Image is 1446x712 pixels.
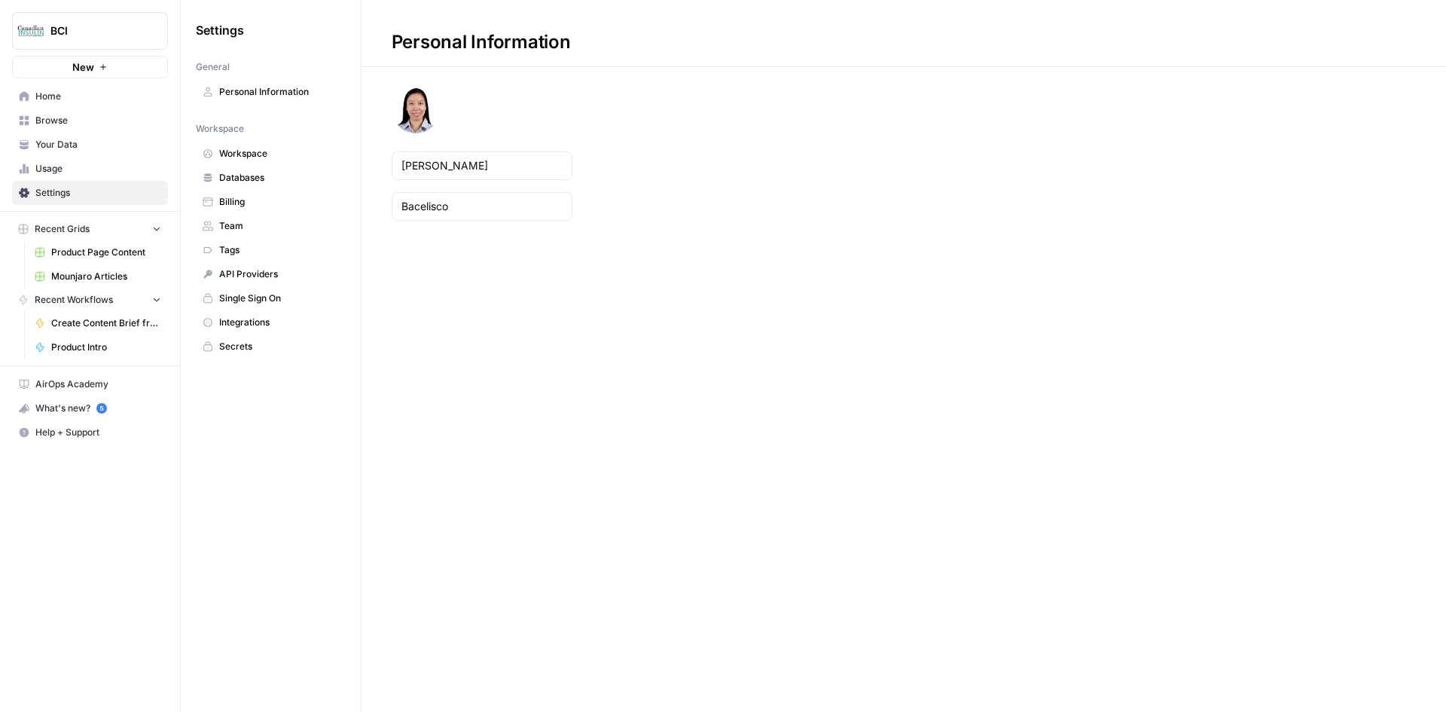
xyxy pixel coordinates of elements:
[219,85,339,99] span: Personal Information
[17,17,44,44] img: BCI Logo
[12,218,168,240] button: Recent Grids
[219,219,339,233] span: Team
[219,316,339,329] span: Integrations
[219,195,339,209] span: Billing
[196,238,346,262] a: Tags
[196,166,346,190] a: Databases
[28,240,168,264] a: Product Page Content
[35,114,161,127] span: Browse
[219,267,339,281] span: API Providers
[196,122,244,136] span: Workspace
[96,403,107,414] a: 5
[196,21,244,39] span: Settings
[13,397,167,420] div: What's new?
[12,181,168,205] a: Settings
[12,84,168,108] a: Home
[196,335,346,359] a: Secrets
[219,171,339,185] span: Databases
[50,23,142,38] span: BCI
[35,293,113,307] span: Recent Workflows
[196,310,346,335] a: Integrations
[12,56,168,78] button: New
[51,341,161,354] span: Product Intro
[12,133,168,157] a: Your Data
[35,90,161,103] span: Home
[12,396,168,420] button: What's new? 5
[12,420,168,445] button: Help + Support
[392,85,440,133] img: avatar
[196,262,346,286] a: API Providers
[35,377,161,391] span: AirOps Academy
[12,108,168,133] a: Browse
[51,246,161,259] span: Product Page Content
[35,186,161,200] span: Settings
[99,405,103,412] text: 5
[219,243,339,257] span: Tags
[28,311,168,335] a: Create Content Brief from Keyword - Mounjaro
[35,162,161,176] span: Usage
[12,157,168,181] a: Usage
[35,222,90,236] span: Recent Grids
[51,270,161,283] span: Mounjaro Articles
[196,142,346,166] a: Workspace
[35,426,161,439] span: Help + Support
[12,12,168,50] button: Workspace: BCI
[12,289,168,311] button: Recent Workflows
[35,138,161,151] span: Your Data
[28,335,168,359] a: Product Intro
[219,292,339,305] span: Single Sign On
[219,340,339,353] span: Secrets
[28,264,168,289] a: Mounjaro Articles
[51,316,161,330] span: Create Content Brief from Keyword - Mounjaro
[219,147,339,160] span: Workspace
[196,80,346,104] a: Personal Information
[12,372,168,396] a: AirOps Academy
[196,214,346,238] a: Team
[196,190,346,214] a: Billing
[361,30,601,54] div: Personal Information
[196,60,230,74] span: General
[196,286,346,310] a: Single Sign On
[72,60,94,75] span: New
